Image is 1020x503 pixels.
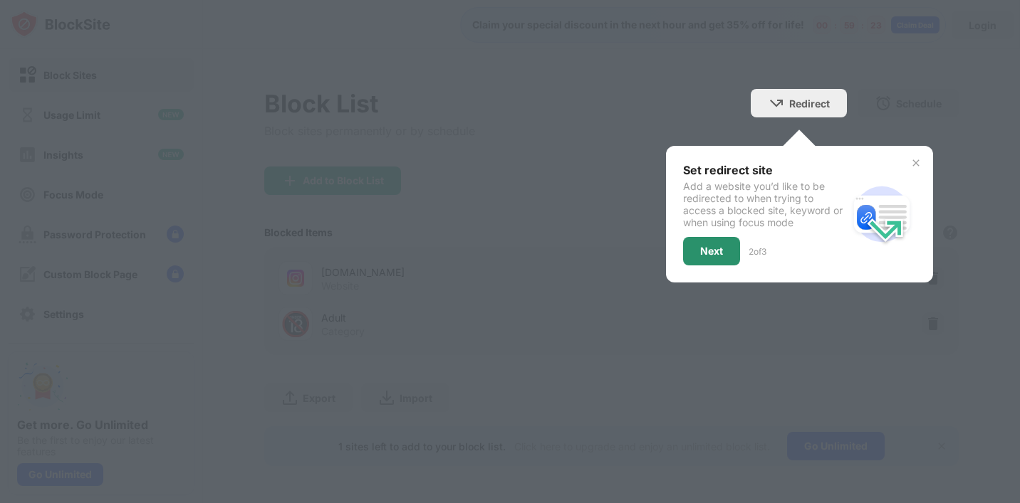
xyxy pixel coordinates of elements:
[749,246,766,257] div: 2 of 3
[700,245,723,257] div: Next
[789,97,830,110] div: Redirect
[910,157,922,169] img: x-button.svg
[683,180,848,228] div: Add a website you’d like to be redirected to when trying to access a blocked site, keyword or whe...
[848,180,916,248] img: redirect.svg
[683,163,848,177] div: Set redirect site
